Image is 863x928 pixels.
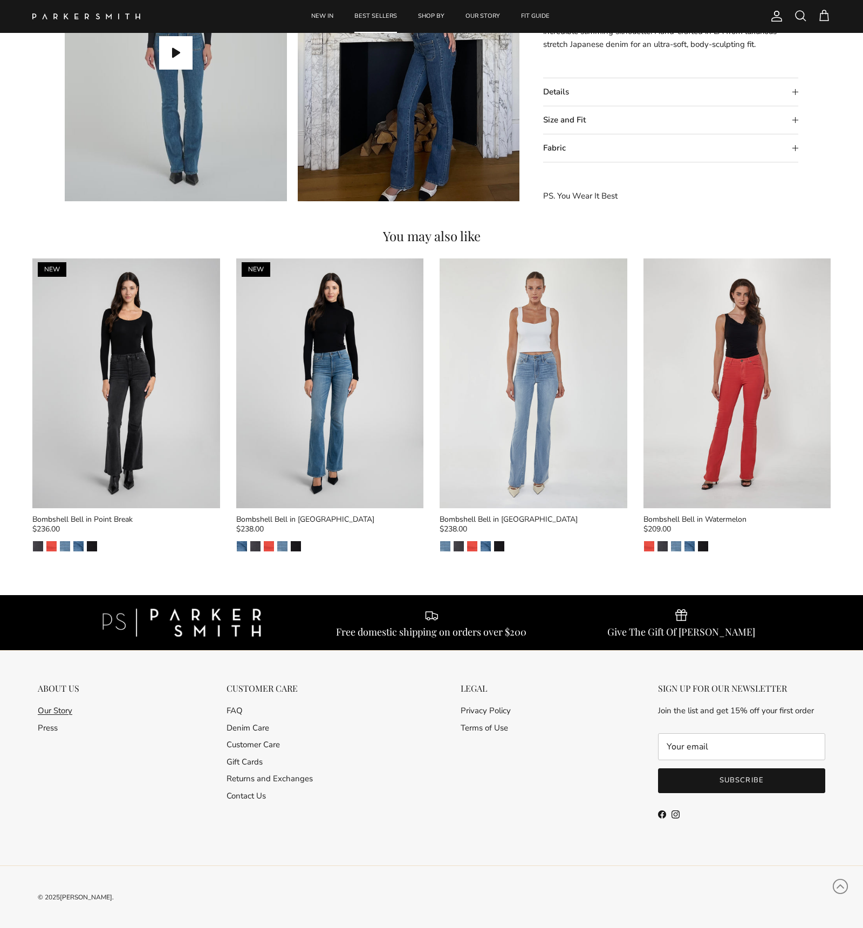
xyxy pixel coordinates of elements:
a: Watermelon [46,541,57,552]
img: Stallion [494,541,504,551]
a: Our Story [38,705,72,716]
img: Point Break [454,541,464,551]
div: Bombshell Bell in [GEOGRAPHIC_DATA] [440,514,627,526]
img: Venice [481,541,491,551]
a: Gift Cards [227,756,263,767]
a: Contact Us [227,790,266,801]
img: Laguna [277,541,287,551]
div: SIGN UP FOR OUR NEWSLETTER [658,683,825,693]
img: Point Break [250,541,261,551]
div: Secondary [216,683,324,828]
a: Stallion [494,541,505,552]
summary: Fabric [543,134,798,162]
p: Join the list and get 15% off your first order [658,704,825,717]
div: Bombshell Bell in Point Break [32,514,220,526]
summary: Size and Fit [543,106,798,134]
img: Venice [237,541,247,551]
img: Point Break [33,541,43,551]
a: Laguna [440,541,451,552]
img: Watermelon [46,541,57,551]
a: Bombshell Bell in [GEOGRAPHIC_DATA] $238.00 LagunaPoint BreakWatermelonVeniceStallion [440,514,627,552]
a: Point Break [453,541,464,552]
span: $238.00 [440,523,467,535]
div: Secondary [27,683,90,828]
img: Stallion [291,541,301,551]
img: Stallion [698,541,708,551]
a: Privacy Policy [461,705,511,716]
input: Email [658,733,825,760]
div: Secondary [450,683,522,828]
a: Bombshell Bell in Watermelon $209.00 WatermelonPoint BreakLagunaVeniceStallion [643,514,831,552]
button: Subscribe [658,768,825,793]
div: Bombshell Bell in [GEOGRAPHIC_DATA] [236,514,424,526]
svg: Scroll to Top [832,878,848,895]
div: ABOUT US [38,683,79,693]
img: Stallion [87,541,97,551]
img: Parker Smith [32,13,140,19]
a: Stallion [290,541,302,552]
img: Watermelon [264,541,274,551]
a: Point Break [657,541,668,552]
a: Terms of Use [461,722,508,733]
div: Give The Gift Of [PERSON_NAME] [607,626,755,638]
a: Account [766,10,783,23]
img: Watermelon [644,541,654,551]
h4: You may also like [32,229,831,242]
img: Laguna [440,541,450,551]
div: CUSTOMER CARE [227,683,313,693]
span: $209.00 [643,523,671,535]
img: Point Break [657,541,668,551]
div: Free domestic shipping on orders over $200 [336,626,526,638]
span: $238.00 [236,523,264,535]
p: PS. You Wear It Best [543,189,798,202]
a: Point Break [250,541,261,552]
a: Venice [236,541,248,552]
img: Watermelon [467,541,477,551]
span: © 2025 . [38,893,114,902]
img: Laguna [671,541,681,551]
a: [PERSON_NAME] [60,893,112,902]
a: Watermelon [643,541,655,552]
a: FAQ [227,705,243,716]
a: Stallion [697,541,709,552]
summary: Details [543,78,798,106]
a: Press [38,722,58,733]
a: Watermelon [263,541,275,552]
a: Bombshell Bell in [GEOGRAPHIC_DATA] $238.00 VenicePoint BreakWatermelonLagunaStallion [236,514,424,552]
div: LEGAL [461,683,511,693]
a: Watermelon [467,541,478,552]
a: Laguna [59,541,71,552]
button: Play video [159,36,193,70]
a: Venice [480,541,491,552]
a: Bombshell Bell in Point Break $236.00 Point BreakWatermelonLagunaVeniceStallion [32,514,220,552]
a: Stallion [86,541,98,552]
a: Point Break [32,541,44,552]
a: Laguna [277,541,288,552]
a: Customer Care [227,739,280,750]
a: Denim Care [227,722,269,733]
div: Bombshell Bell in Watermelon [643,514,831,526]
a: Laguna [670,541,682,552]
img: Venice [73,541,84,551]
span: $236.00 [32,523,60,535]
a: Venice [73,541,84,552]
img: Laguna [60,541,70,551]
a: Venice [684,541,695,552]
img: Venice [684,541,695,551]
a: Returns and Exchanges [227,773,313,784]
